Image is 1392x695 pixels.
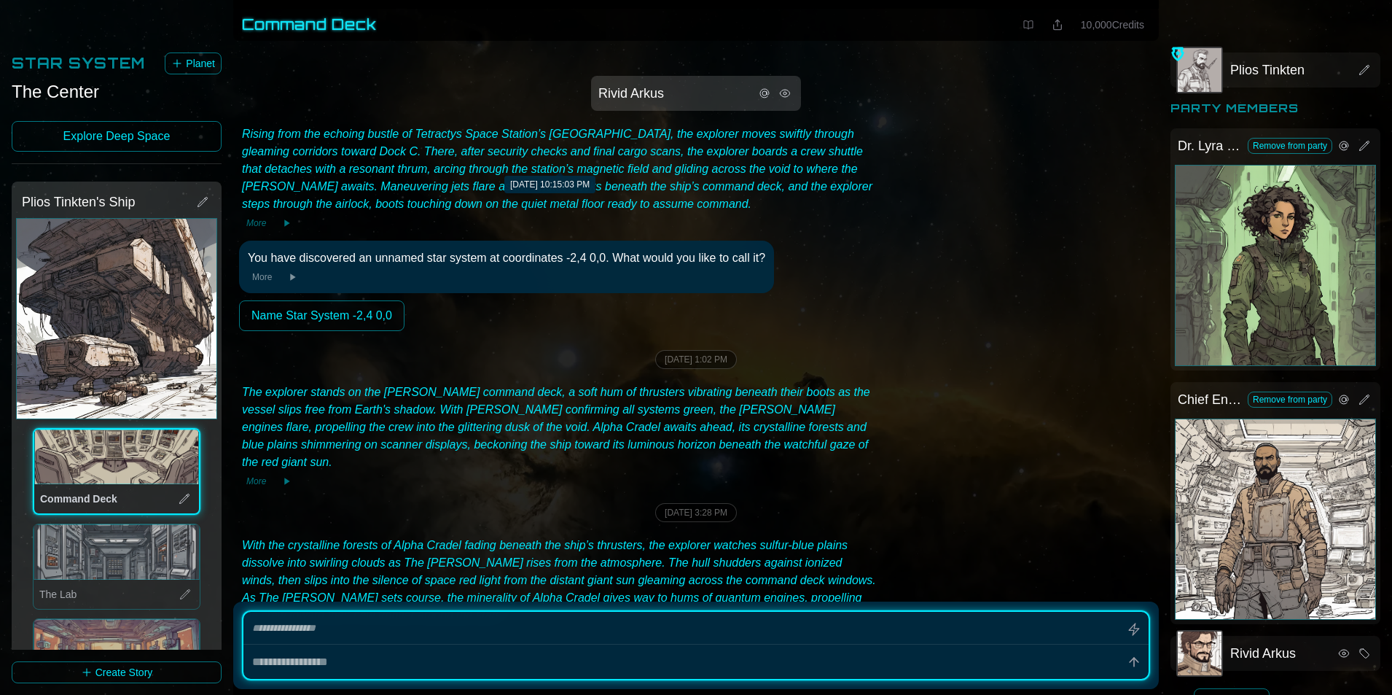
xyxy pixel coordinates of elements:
button: View location [176,586,194,603]
span: 10,000 Credits [1081,19,1144,31]
button: View story element [1335,645,1353,662]
button: Edit image [34,525,199,579]
div: Dr. Lyra Vossfield [1175,165,1376,366]
button: Speak to character [1335,391,1353,408]
button: Play [276,474,297,489]
img: Rivid Arkus [1178,632,1221,675]
div: You have discovered an unnamed star system at coordinates -2,4 0,0. What would you like to call it? [248,249,765,267]
span: Command Deck [40,493,117,505]
div: The explorer stands on the [PERSON_NAME] command deck, a soft hum of thrusters vibrating beneath ... [242,384,876,471]
span: Chief Engineer [PERSON_NAME] [1178,389,1242,410]
span: Plios Tinkten [1230,60,1305,80]
button: Edit image [1178,48,1221,92]
button: More [242,474,270,489]
button: Name Star System -2,4 0,0 [239,300,404,331]
button: Edit image [17,219,216,419]
h1: Command Deck [242,15,377,35]
div: The Mess Hall [34,619,200,675]
a: Explore Deep Space [12,121,222,152]
div: [DATE] 1:02 PM [655,350,737,369]
span: Rivid Arkus [598,83,664,104]
div: Rising from the echoing bustle of Tetractys Space Station’s [GEOGRAPHIC_DATA], the explorer moves... [242,125,876,213]
button: Share this location [1046,16,1069,34]
button: Edit image [1176,419,1375,619]
button: Edit story element [1356,137,1373,155]
span: The Lab [39,589,77,600]
h2: Star System [12,53,145,74]
img: Plios Tinkten [1178,48,1221,92]
span: Rivid Arkus [1230,643,1296,664]
a: View your book [1017,16,1040,34]
div: With the crystalline forests of Alpha Cradel fading beneath the ship’s thrusters, the explorer wa... [242,537,876,624]
button: View location [176,490,193,508]
div: Chief Engineer Malik [1175,419,1376,620]
button: Remove from party [1248,392,1332,408]
button: Remove from party [1248,138,1332,154]
button: Edit story element [194,193,211,211]
div: Command Deck [34,430,199,484]
div: [DATE] 3:28 PM [655,503,737,522]
button: Edit image [34,620,199,674]
div: Plios Tinkten's Ship [16,218,217,419]
button: Edit image [1176,166,1375,365]
div: The Lab [34,524,200,580]
h2: Party Members [1170,99,1380,117]
button: More [242,216,270,230]
img: Party Leader [1170,45,1185,63]
button: 10,000Credits [1075,15,1150,35]
span: Dr. Lyra Vossfield [1178,136,1242,156]
button: View story element [776,85,794,102]
button: Chat directly to this player in the group chat [1356,645,1373,662]
span: Plios Tinkten's Ship [22,192,136,212]
button: Speak to character [1335,137,1353,155]
button: View story element [1356,61,1373,79]
button: Generate missing story elements [1124,619,1144,640]
button: Edit story element [1356,391,1373,408]
div: [DATE] 10:15:03 PM [504,176,595,193]
button: Create Story [12,661,222,683]
button: Planet [165,53,222,74]
div: The Center [12,80,222,104]
button: Edit image [35,430,198,484]
button: Speak to character [756,85,773,102]
button: Play [276,216,297,230]
button: Play [282,270,302,284]
button: More [248,270,276,284]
